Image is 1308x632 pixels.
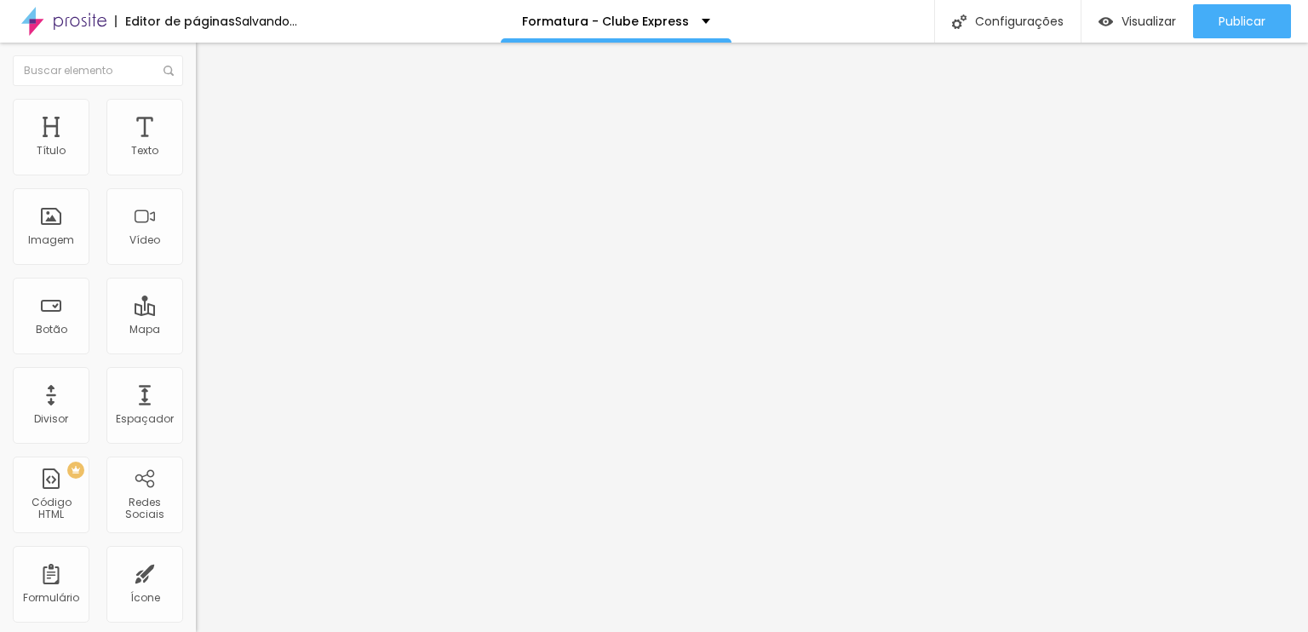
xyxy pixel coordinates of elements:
div: Ícone [130,592,160,604]
div: Título [37,145,66,157]
span: Visualizar [1122,14,1176,28]
iframe: Editor [196,43,1308,632]
div: Formulário [23,592,79,604]
span: Publicar [1219,14,1265,28]
div: Imagem [28,234,74,246]
div: Mapa [129,324,160,336]
p: Formatura - Clube Express [522,15,689,27]
div: Espaçador [116,413,174,425]
div: Botão [36,324,67,336]
button: Publicar [1193,4,1291,38]
div: Texto [131,145,158,157]
img: Icone [163,66,174,76]
button: Visualizar [1081,4,1193,38]
div: Código HTML [17,497,84,521]
div: Salvando... [235,15,297,27]
div: Redes Sociais [111,497,178,521]
div: Vídeo [129,234,160,246]
input: Buscar elemento [13,55,183,86]
img: view-1.svg [1099,14,1113,29]
div: Editor de páginas [115,15,235,27]
img: Icone [952,14,967,29]
div: Divisor [34,413,68,425]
